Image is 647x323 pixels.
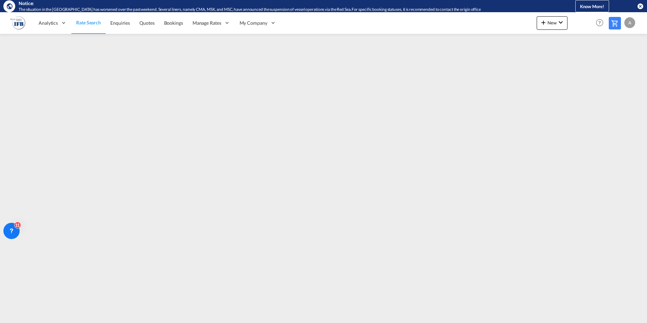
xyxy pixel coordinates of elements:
div: Analytics [34,12,71,34]
img: b628ab10256c11eeb52753acbc15d091.png [10,15,25,30]
span: Quotes [139,20,154,26]
div: The situation in the Red Sea has worsened over the past weekend. Several liners, namely CMA, MSK,... [19,7,548,13]
div: Help [594,17,609,29]
span: Know More! [580,4,604,9]
span: Analytics [39,20,58,26]
span: Help [594,17,605,28]
a: Rate Search [71,12,106,34]
div: A [624,17,635,28]
md-icon: icon-chevron-down [557,18,565,26]
a: Quotes [135,12,159,34]
span: My Company [240,20,267,26]
md-icon: icon-plus 400-fg [539,18,548,26]
button: icon-close-circle [637,3,644,9]
button: icon-plus 400-fgNewicon-chevron-down [537,16,567,30]
span: Rate Search [76,20,101,25]
span: Bookings [164,20,183,26]
a: Enquiries [106,12,135,34]
span: New [539,20,565,25]
a: Bookings [159,12,188,34]
md-icon: icon-earth [6,3,13,9]
span: Enquiries [110,20,130,26]
span: Manage Rates [193,20,221,26]
div: My Company [235,12,281,34]
div: Manage Rates [188,12,235,34]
